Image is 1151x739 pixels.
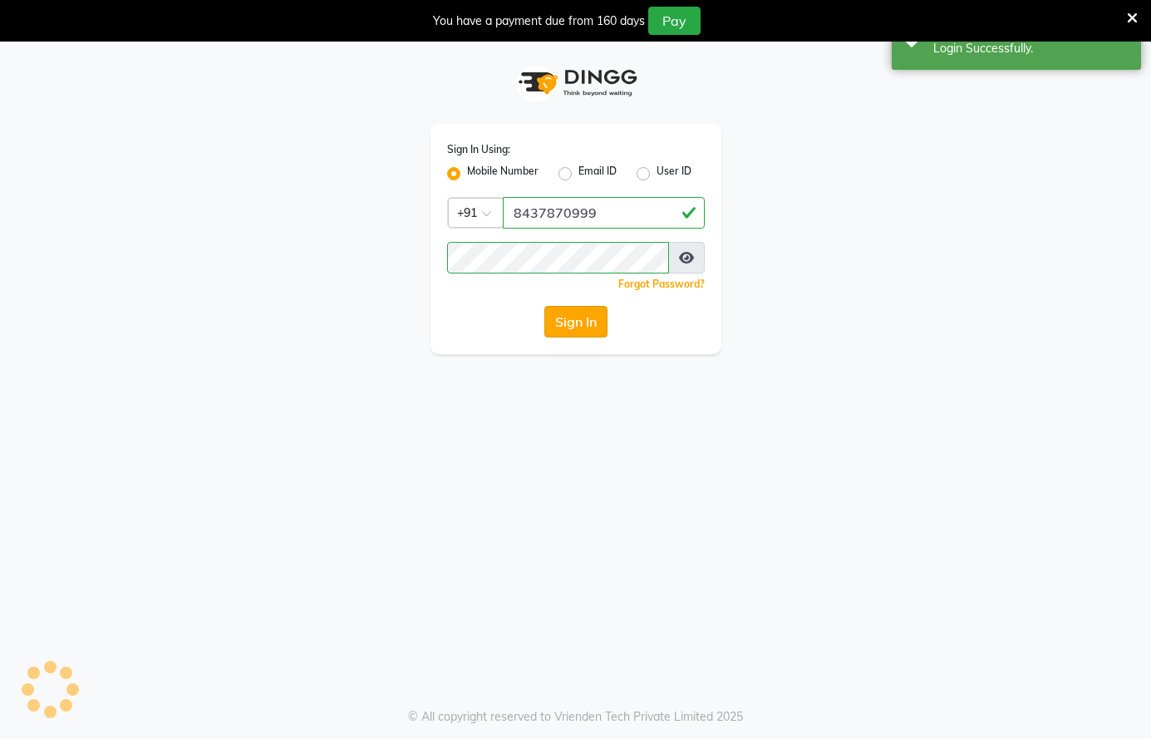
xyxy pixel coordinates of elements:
a: Forgot Password? [618,278,705,290]
label: User ID [657,164,691,184]
div: Login Successfully. [933,40,1129,57]
label: Sign In Using: [447,142,510,157]
img: logo1.svg [509,58,642,107]
input: Username [503,197,705,229]
label: Mobile Number [467,164,539,184]
label: Email ID [578,164,617,184]
input: Username [447,242,669,273]
button: Pay [648,7,701,35]
div: You have a payment due from 160 days [433,12,645,30]
button: Sign In [544,306,607,337]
